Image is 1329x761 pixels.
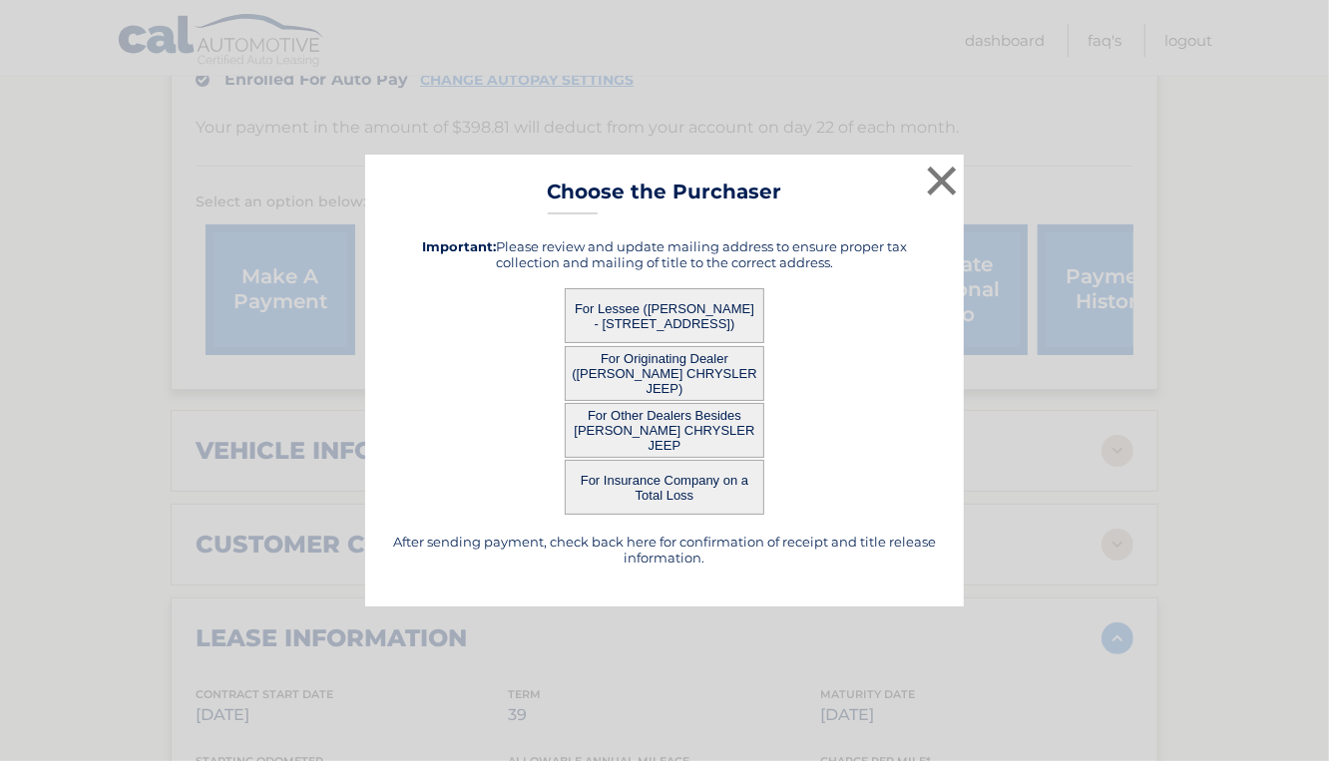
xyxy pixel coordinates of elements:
[390,238,939,270] h5: Please review and update mailing address to ensure proper tax collection and mailing of title to ...
[565,403,764,458] button: For Other Dealers Besides [PERSON_NAME] CHRYSLER JEEP
[390,534,939,566] h5: After sending payment, check back here for confirmation of receipt and title release information.
[422,238,496,254] strong: Important:
[548,180,782,214] h3: Choose the Purchaser
[565,288,764,343] button: For Lessee ([PERSON_NAME] - [STREET_ADDRESS])
[565,346,764,401] button: For Originating Dealer ([PERSON_NAME] CHRYSLER JEEP)
[565,460,764,515] button: For Insurance Company on a Total Loss
[922,161,962,200] button: ×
